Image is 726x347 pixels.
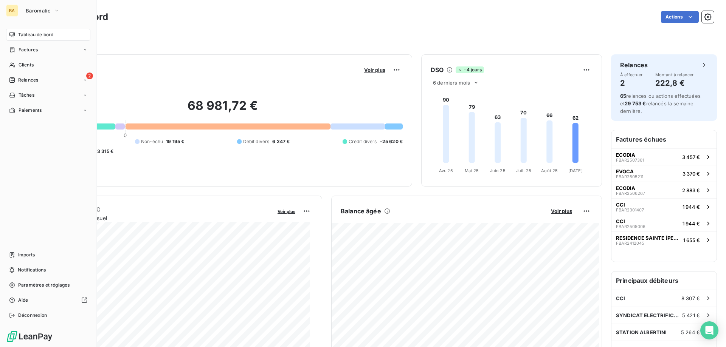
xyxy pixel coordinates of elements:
[243,138,270,145] span: Débit divers
[620,77,643,89] h4: 2
[681,295,700,301] span: 8 307 €
[616,312,682,318] span: SYNDICAT ELECTRIFICATION
[625,100,646,106] span: 29 753 €
[611,165,717,182] button: EVOCAFBAR25052113 370 €
[616,295,625,301] span: CCI
[19,62,34,68] span: Clients
[465,168,479,173] tspan: Mai 25
[18,77,38,83] span: Relances
[620,93,701,114] span: relances ou actions effectuées et relancés la semaine dernière.
[362,66,388,73] button: Voir plus
[616,224,645,229] span: FBAR2505006
[620,93,626,99] span: 65
[18,251,35,258] span: Imports
[275,208,298,214] button: Voir plus
[683,237,700,243] span: 1 655 €
[683,171,700,177] span: 3 370 €
[616,241,644,245] span: FBAR2412045
[620,72,643,77] span: À effectuer
[541,168,558,173] tspan: Août 25
[124,132,127,138] span: 0
[682,312,700,318] span: 5 421 €
[616,152,635,158] span: ECODIA
[341,207,381,216] h6: Balance âgée
[683,221,700,227] span: 1 944 €
[682,187,700,193] span: 2 883 €
[568,168,583,173] tspan: [DATE]
[6,330,53,342] img: Logo LeanPay
[616,191,645,196] span: FBAR2506267
[141,138,163,145] span: Non-échu
[456,66,484,73] span: -4 jours
[18,297,28,304] span: Aide
[611,231,717,248] button: RESIDENCE SAINTE [PERSON_NAME]FBAR24120451 655 €
[516,168,531,173] tspan: Juil. 25
[380,138,403,145] span: -25 620 €
[18,267,46,273] span: Notifications
[349,138,377,145] span: Crédit divers
[19,46,38,53] span: Factures
[431,65,444,74] h6: DSO
[611,130,717,148] h6: Factures échues
[620,60,648,69] h6: Relances
[661,11,699,23] button: Actions
[682,154,700,160] span: 3 457 €
[43,214,272,222] span: Chiffre d'affaires mensuel
[655,72,694,77] span: Montant à relancer
[611,182,717,198] button: ECODIAFBAR25062672 883 €
[611,271,717,290] h6: Principaux débiteurs
[655,77,694,89] h4: 222,8 €
[166,138,184,145] span: 19 195 €
[433,80,470,86] span: 6 derniers mois
[439,168,453,173] tspan: Avr. 25
[549,208,574,214] button: Voir plus
[683,204,700,210] span: 1 944 €
[700,321,718,339] div: Open Intercom Messenger
[95,148,113,155] span: -3 315 €
[616,235,680,241] span: RESIDENCE SAINTE [PERSON_NAME]
[616,208,644,212] span: FBAR2301407
[616,329,667,335] span: STATION ALBERTINI
[611,198,717,215] button: CCIFBAR23014071 944 €
[19,92,34,99] span: Tâches
[19,107,42,114] span: Paiements
[681,329,700,335] span: 5 264 €
[18,312,47,319] span: Déconnexion
[616,158,644,162] span: FBAR2507361
[364,67,385,73] span: Voir plus
[86,72,93,79] span: 2
[43,98,403,121] h2: 68 981,72 €
[616,202,625,208] span: CCI
[611,148,717,165] button: ECODIAFBAR25073613 457 €
[278,209,295,214] span: Voir plus
[18,31,53,38] span: Tableau de bord
[26,8,51,14] span: Baromatic
[272,138,290,145] span: 6 247 €
[490,168,506,173] tspan: Juin 25
[18,282,70,288] span: Paramètres et réglages
[6,294,90,306] a: Aide
[551,208,572,214] span: Voir plus
[611,215,717,231] button: CCIFBAR25050061 944 €
[616,185,635,191] span: ECODIA
[616,168,634,174] span: EVOCA
[6,5,18,17] div: BA
[616,174,643,179] span: FBAR2505211
[616,218,625,224] span: CCI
